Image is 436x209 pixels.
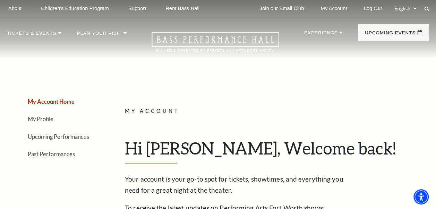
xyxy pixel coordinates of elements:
[365,31,416,39] p: Upcoming Events
[128,6,146,11] p: Support
[28,151,75,157] a: Past Performances
[125,174,350,196] p: Your account is your go-to spot for tickets, showtimes, and everything you need for a great night...
[125,138,424,164] h1: Hi [PERSON_NAME], Welcome back!
[8,6,22,11] p: About
[127,32,304,58] a: Open this option
[125,108,180,114] span: My Account
[304,31,337,39] p: Experience
[41,6,109,11] p: Children's Education Program
[28,98,75,105] a: My Account Home
[77,31,122,39] p: Plan Your Visit
[28,116,53,122] a: My Profile
[28,133,89,140] a: Upcoming Performances
[7,31,57,39] p: Tickets & Events
[165,6,199,11] p: Rent Bass Hall
[413,189,429,204] div: Accessibility Menu
[393,5,418,12] select: Select:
